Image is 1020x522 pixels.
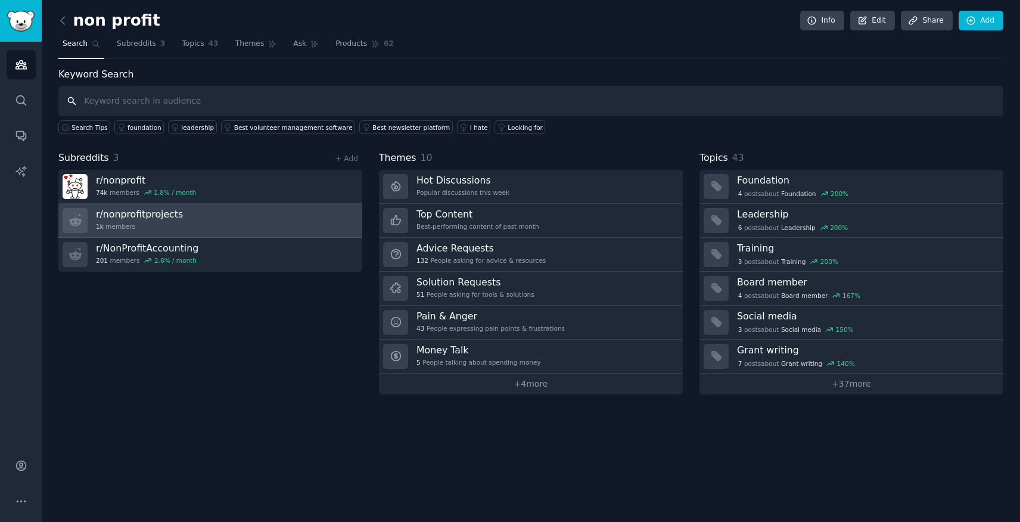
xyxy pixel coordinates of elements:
span: 7 [738,359,742,368]
a: Best volunteer management software [221,120,355,134]
h3: Pain & Anger [416,310,565,322]
h3: Money Talk [416,344,541,356]
h3: Training [737,242,995,254]
div: 150 % [836,325,854,334]
img: nonprofit [63,174,88,199]
input: Keyword search in audience [58,86,1003,116]
a: foundation [114,120,164,134]
h3: Hot Discussions [416,174,509,187]
span: Search [63,39,88,49]
a: Grant writing7postsaboutGrant writing140% [699,340,1003,374]
a: Solution Requests51People asking for tools & solutions [379,272,683,306]
a: r/NonProfitAccounting201members2.6% / month [58,238,362,272]
h2: non profit [58,11,160,30]
a: Foundation4postsaboutFoundation200% [699,170,1003,204]
span: 5 [416,358,421,366]
a: +37more [699,374,1003,394]
div: 200 % [820,257,838,266]
span: 3 [738,257,742,266]
div: People asking for advice & resources [416,256,546,265]
span: Grant writing [781,359,822,368]
span: Products [335,39,367,49]
div: 1.8 % / month [154,188,196,197]
span: 132 [416,256,428,265]
span: 3 [160,39,166,49]
div: I hate [470,123,488,132]
div: post s about [737,324,854,335]
div: Looking for [508,123,543,132]
span: Ask [293,39,306,49]
span: 43 [416,324,424,333]
span: 43 [209,39,219,49]
div: members [96,256,198,265]
a: Advice Requests132People asking for advice & resources [379,238,683,272]
div: Best newsletter platform [372,123,450,132]
div: Popular discussions this week [416,188,509,197]
label: Keyword Search [58,69,133,80]
span: 4 [738,189,742,198]
span: Training [781,257,806,266]
div: post s about [737,256,839,267]
a: r/nonprofit74kmembers1.8% / month [58,170,362,204]
span: Board member [781,291,828,300]
a: Leadership6postsaboutLeadership200% [699,204,1003,238]
a: Hot DiscussionsPopular discussions this week [379,170,683,204]
a: Pain & Anger43People expressing pain points & frustrations [379,306,683,340]
a: I hate [457,120,491,134]
div: 2.6 % / month [154,256,197,265]
div: People expressing pain points & frustrations [416,324,565,333]
a: Products62 [331,35,398,59]
button: Search Tips [58,120,110,134]
span: 3 [113,152,119,163]
span: Subreddits [58,151,109,166]
a: Topics43 [178,35,222,59]
div: members [96,188,196,197]
a: Social media3postsaboutSocial media150% [699,306,1003,340]
div: members [96,222,183,231]
span: Topics [699,151,728,166]
a: Best newsletter platform [359,120,453,134]
h3: Top Content [416,208,539,220]
h3: Social media [737,310,995,322]
img: GummySearch logo [7,11,35,32]
span: Topics [182,39,204,49]
a: Top ContentBest-performing content of past month [379,204,683,238]
div: post s about [737,290,862,301]
span: Leadership [781,223,816,232]
span: 62 [384,39,394,49]
a: leadership [168,120,216,134]
h3: Advice Requests [416,242,546,254]
div: post s about [737,358,856,369]
div: 140 % [837,359,855,368]
a: r/nonprofitprojects1kmembers [58,204,362,238]
span: 74k [96,188,107,197]
a: Info [800,11,844,31]
span: Themes [235,39,265,49]
h3: r/ nonprofit [96,174,196,187]
a: +4more [379,374,683,394]
span: 43 [732,152,744,163]
a: Edit [850,11,895,31]
span: 6 [738,223,742,232]
span: Subreddits [117,39,156,49]
a: Search [58,35,104,59]
span: 201 [96,256,108,265]
h3: Board member [737,276,995,288]
div: foundation [128,123,161,132]
h3: r/ NonProfitAccounting [96,242,198,254]
span: Search Tips [71,123,108,132]
div: Best-performing content of past month [416,222,539,231]
div: post s about [737,222,849,233]
h3: Grant writing [737,344,995,356]
div: People asking for tools & solutions [416,290,534,299]
h3: Foundation [737,174,995,187]
a: Subreddits3 [113,35,169,59]
a: Training3postsaboutTraining200% [699,238,1003,272]
div: 167 % [842,291,860,300]
a: Money Talk5People talking about spending money [379,340,683,374]
span: Foundation [781,189,816,198]
span: Themes [379,151,416,166]
span: 10 [421,152,433,163]
h3: r/ nonprofitprojects [96,208,183,220]
div: post s about [737,188,850,199]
